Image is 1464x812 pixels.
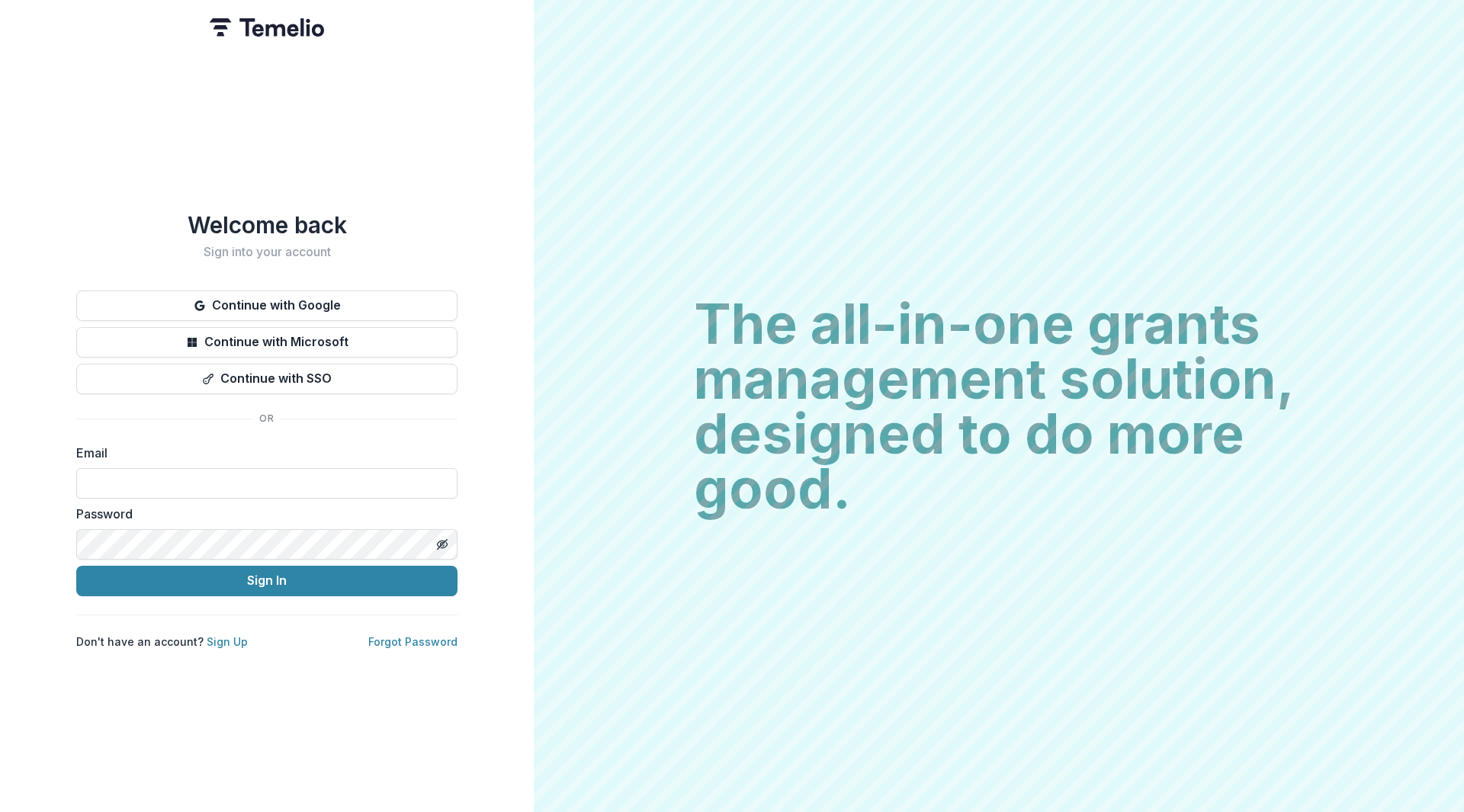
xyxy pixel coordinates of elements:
[368,635,457,648] a: Forgot Password
[76,444,448,462] label: Email
[210,18,324,37] img: Temelio
[76,327,457,358] button: Continue with Microsoft
[76,211,457,239] h1: Welcome back
[430,532,454,557] button: Toggle password visibility
[76,634,248,650] p: Don't have an account?
[76,566,457,596] button: Sign In
[76,364,457,394] button: Continue with SSO
[76,245,457,259] h2: Sign into your account
[76,505,448,523] label: Password
[76,290,457,321] button: Continue with Google
[207,635,248,648] a: Sign Up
